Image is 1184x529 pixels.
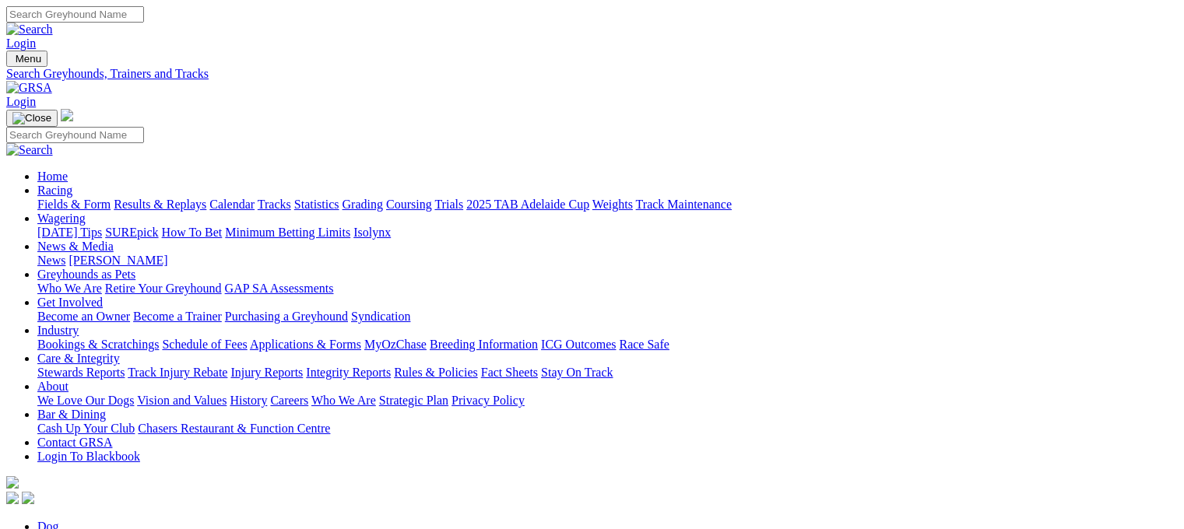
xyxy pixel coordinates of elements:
[37,226,102,239] a: [DATE] Tips
[6,110,58,127] button: Toggle navigation
[37,226,1178,240] div: Wagering
[37,450,140,463] a: Login To Blackbook
[311,394,376,407] a: Who We Are
[343,198,383,211] a: Grading
[37,212,86,225] a: Wagering
[619,338,669,351] a: Race Safe
[37,310,130,323] a: Become an Owner
[37,254,1178,268] div: News & Media
[61,109,73,121] img: logo-grsa-white.png
[37,198,111,211] a: Fields & Form
[225,226,350,239] a: Minimum Betting Limits
[37,198,1178,212] div: Racing
[541,366,613,379] a: Stay On Track
[22,492,34,504] img: twitter.svg
[6,476,19,489] img: logo-grsa-white.png
[351,310,410,323] a: Syndication
[37,352,120,365] a: Care & Integrity
[430,338,538,351] a: Breeding Information
[37,170,68,183] a: Home
[37,394,134,407] a: We Love Our Dogs
[12,112,51,124] img: Close
[37,394,1178,408] div: About
[37,338,1178,352] div: Industry
[105,226,158,239] a: SUREpick
[364,338,427,351] a: MyOzChase
[6,492,19,504] img: facebook.svg
[133,310,222,323] a: Become a Trainer
[162,338,247,351] a: Schedule of Fees
[6,143,53,157] img: Search
[451,394,525,407] a: Privacy Policy
[434,198,463,211] a: Trials
[6,81,52,95] img: GRSA
[37,422,135,435] a: Cash Up Your Club
[230,394,267,407] a: History
[294,198,339,211] a: Statistics
[105,282,222,295] a: Retire Your Greyhound
[481,366,538,379] a: Fact Sheets
[6,51,47,67] button: Toggle navigation
[37,436,112,449] a: Contact GRSA
[37,324,79,337] a: Industry
[37,282,1178,296] div: Greyhounds as Pets
[37,366,125,379] a: Stewards Reports
[37,338,159,351] a: Bookings & Scratchings
[6,67,1178,81] a: Search Greyhounds, Trainers and Tracks
[138,422,330,435] a: Chasers Restaurant & Function Centre
[230,366,303,379] a: Injury Reports
[162,226,223,239] a: How To Bet
[592,198,633,211] a: Weights
[6,23,53,37] img: Search
[37,366,1178,380] div: Care & Integrity
[37,240,114,253] a: News & Media
[137,394,227,407] a: Vision and Values
[37,296,103,309] a: Get Involved
[37,268,135,281] a: Greyhounds as Pets
[37,408,106,421] a: Bar & Dining
[37,310,1178,324] div: Get Involved
[69,254,167,267] a: [PERSON_NAME]
[225,310,348,323] a: Purchasing a Greyhound
[37,282,102,295] a: Who We Are
[6,95,36,108] a: Login
[6,37,36,50] a: Login
[37,184,72,197] a: Racing
[386,198,432,211] a: Coursing
[128,366,227,379] a: Track Injury Rebate
[541,338,616,351] a: ICG Outcomes
[114,198,206,211] a: Results & Replays
[225,282,334,295] a: GAP SA Assessments
[37,380,69,393] a: About
[394,366,478,379] a: Rules & Policies
[6,6,144,23] input: Search
[6,127,144,143] input: Search
[306,366,391,379] a: Integrity Reports
[37,254,65,267] a: News
[353,226,391,239] a: Isolynx
[209,198,255,211] a: Calendar
[466,198,589,211] a: 2025 TAB Adelaide Cup
[636,198,732,211] a: Track Maintenance
[379,394,448,407] a: Strategic Plan
[37,422,1178,436] div: Bar & Dining
[270,394,308,407] a: Careers
[250,338,361,351] a: Applications & Forms
[258,198,291,211] a: Tracks
[16,53,41,65] span: Menu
